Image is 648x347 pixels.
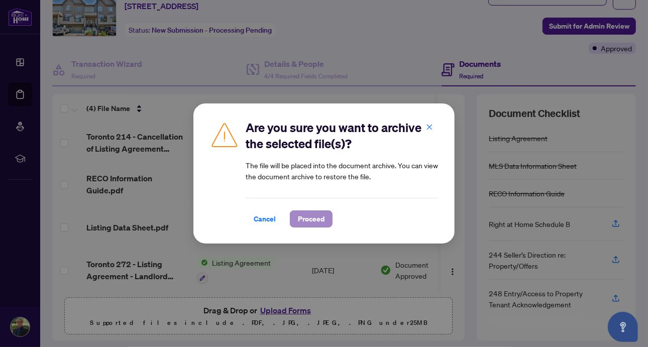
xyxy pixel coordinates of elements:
img: Caution Icon [209,120,240,150]
span: Cancel [254,211,276,227]
h2: Are you sure you want to archive the selected file(s)? [246,120,439,152]
button: Cancel [246,210,284,227]
span: close [426,124,433,131]
button: Open asap [608,312,638,342]
article: The file will be placed into the document archive. You can view the document archive to restore t... [246,160,439,182]
span: Proceed [298,211,325,227]
button: Proceed [290,210,333,227]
